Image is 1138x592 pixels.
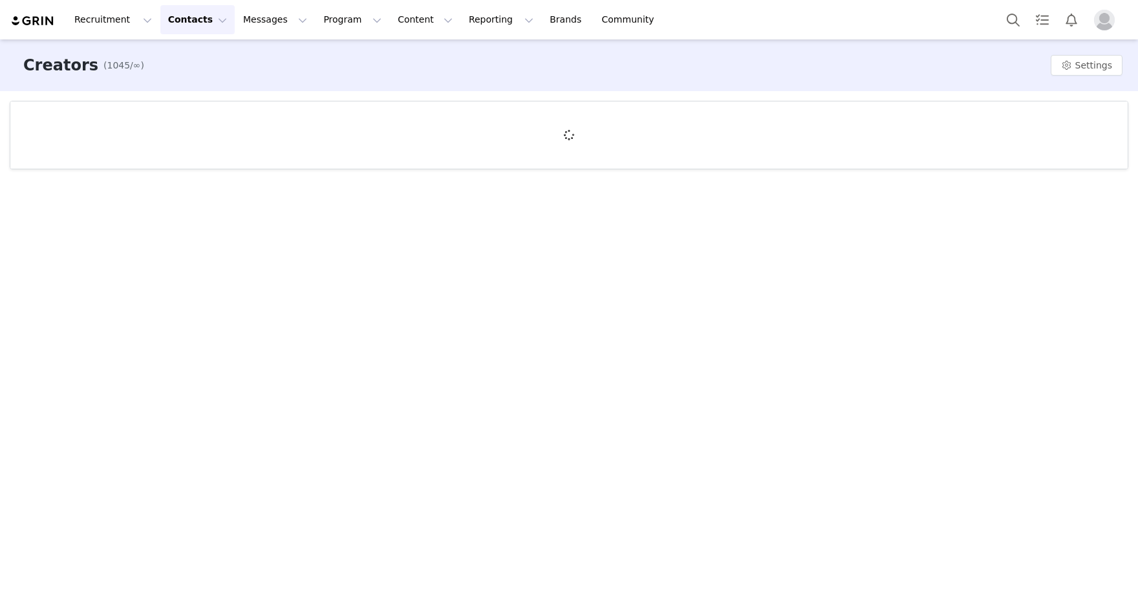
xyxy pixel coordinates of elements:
[1057,5,1086,34] button: Notifications
[999,5,1027,34] button: Search
[316,5,389,34] button: Program
[10,15,56,27] img: grin logo
[461,5,541,34] button: Reporting
[235,5,315,34] button: Messages
[103,59,144,72] span: (1045/∞)
[1094,10,1115,30] img: placeholder-profile.jpg
[390,5,460,34] button: Content
[23,54,98,77] h3: Creators
[542,5,593,34] a: Brands
[1086,10,1128,30] button: Profile
[67,5,160,34] button: Recruitment
[1051,55,1122,76] button: Settings
[594,5,668,34] a: Community
[160,5,235,34] button: Contacts
[1028,5,1057,34] a: Tasks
